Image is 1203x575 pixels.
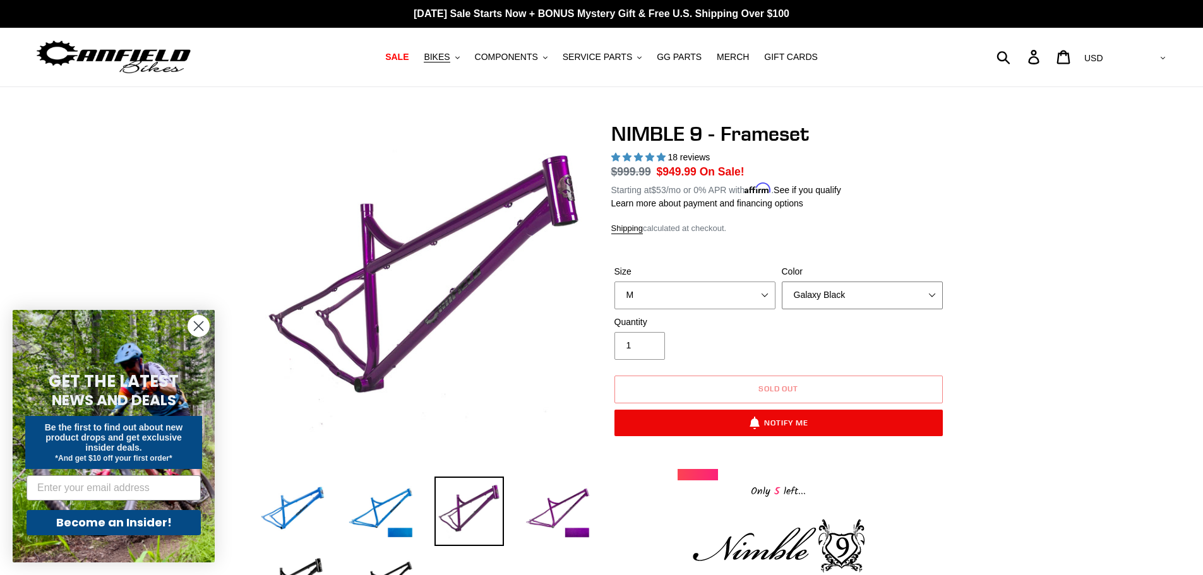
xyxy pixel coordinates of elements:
[611,198,803,208] a: Learn more about payment and financing options
[614,265,775,278] label: Size
[52,390,176,410] span: NEWS AND DEALS
[611,223,643,234] a: Shipping
[611,152,668,162] span: 4.89 stars
[614,316,775,329] label: Quantity
[782,265,943,278] label: Color
[434,477,504,546] img: Load image into Gallery viewer, NIMBLE 9 - Frameset
[379,49,415,66] a: SALE
[774,185,841,195] a: See if you qualify - Learn more about Affirm Financing (opens in modal)
[710,49,755,66] a: MERCH
[764,52,818,62] span: GIFT CARDS
[667,152,710,162] span: 18 reviews
[45,422,183,453] span: Be the first to find out about new product drops and get exclusive insider deals.
[614,410,943,436] button: Notify Me
[717,52,749,62] span: MERCH
[475,52,538,62] span: COMPONENTS
[611,122,946,146] h1: NIMBLE 9 - Frameset
[614,376,943,403] button: Sold out
[385,52,409,62] span: SALE
[49,370,179,393] span: GET THE LATEST
[523,477,592,546] img: Load image into Gallery viewer, NIMBLE 9 - Frameset
[1003,43,1036,71] input: Search
[424,52,450,62] span: BIKES
[651,185,666,195] span: $53
[346,477,416,546] img: Load image into Gallery viewer, NIMBLE 9 - Frameset
[657,52,702,62] span: GG PARTS
[556,49,648,66] button: SERVICE PARTS
[55,454,172,463] span: *And get $10 off your first order*
[27,475,201,501] input: Enter your email address
[611,165,651,178] s: $999.99
[611,222,946,235] div: calculated at checkout.
[35,37,193,77] img: Canfield Bikes
[657,165,697,178] span: $949.99
[563,52,632,62] span: SERVICE PARTS
[678,480,880,500] div: Only left...
[258,477,327,546] img: Load image into Gallery viewer, NIMBLE 9 - Frameset
[758,49,824,66] a: GIFT CARDS
[758,384,799,393] span: Sold out
[611,181,841,197] p: Starting at /mo or 0% APR with .
[469,49,554,66] button: COMPONENTS
[770,483,784,499] span: 5
[417,49,465,66] button: BIKES
[745,183,771,194] span: Affirm
[650,49,708,66] a: GG PARTS
[700,163,745,180] span: On Sale!
[188,315,210,337] button: Close dialog
[27,510,201,535] button: Become an Insider!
